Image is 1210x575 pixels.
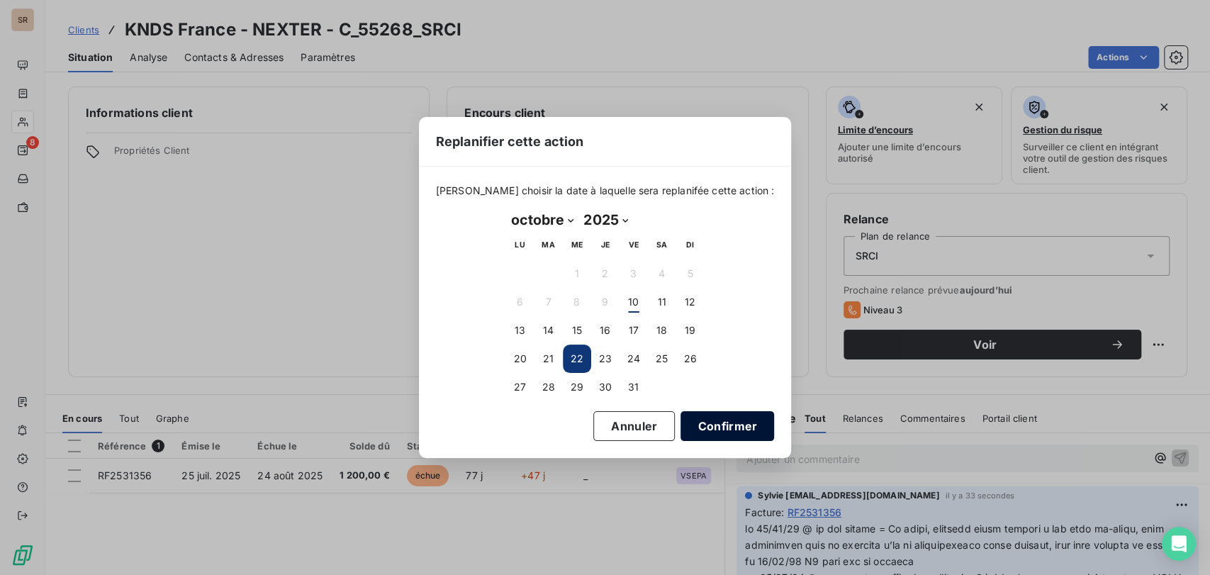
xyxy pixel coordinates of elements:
[436,132,584,151] span: Replanifier cette action
[534,373,563,401] button: 28
[591,345,620,373] button: 23
[563,373,591,401] button: 29
[563,231,591,259] th: mercredi
[563,316,591,345] button: 15
[680,411,774,441] button: Confirmer
[676,288,705,316] button: 12
[506,345,534,373] button: 20
[620,231,648,259] th: vendredi
[620,288,648,316] button: 10
[648,231,676,259] th: samedi
[534,288,563,316] button: 7
[620,316,648,345] button: 17
[620,345,648,373] button: 24
[648,316,676,345] button: 18
[591,259,620,288] button: 2
[534,345,563,373] button: 21
[1162,527,1196,561] div: Open Intercom Messenger
[648,288,676,316] button: 11
[676,345,705,373] button: 26
[506,316,534,345] button: 13
[591,316,620,345] button: 16
[436,184,775,198] span: [PERSON_NAME] choisir la date à laquelle sera replanifée cette action :
[563,259,591,288] button: 1
[648,345,676,373] button: 25
[591,373,620,401] button: 30
[591,288,620,316] button: 9
[563,288,591,316] button: 8
[534,231,563,259] th: mardi
[676,259,705,288] button: 5
[506,288,534,316] button: 6
[506,231,534,259] th: lundi
[534,316,563,345] button: 14
[648,259,676,288] button: 4
[620,373,648,401] button: 31
[593,411,675,441] button: Annuler
[676,231,705,259] th: dimanche
[591,231,620,259] th: jeudi
[676,316,705,345] button: 19
[563,345,591,373] button: 22
[620,259,648,288] button: 3
[506,373,534,401] button: 27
